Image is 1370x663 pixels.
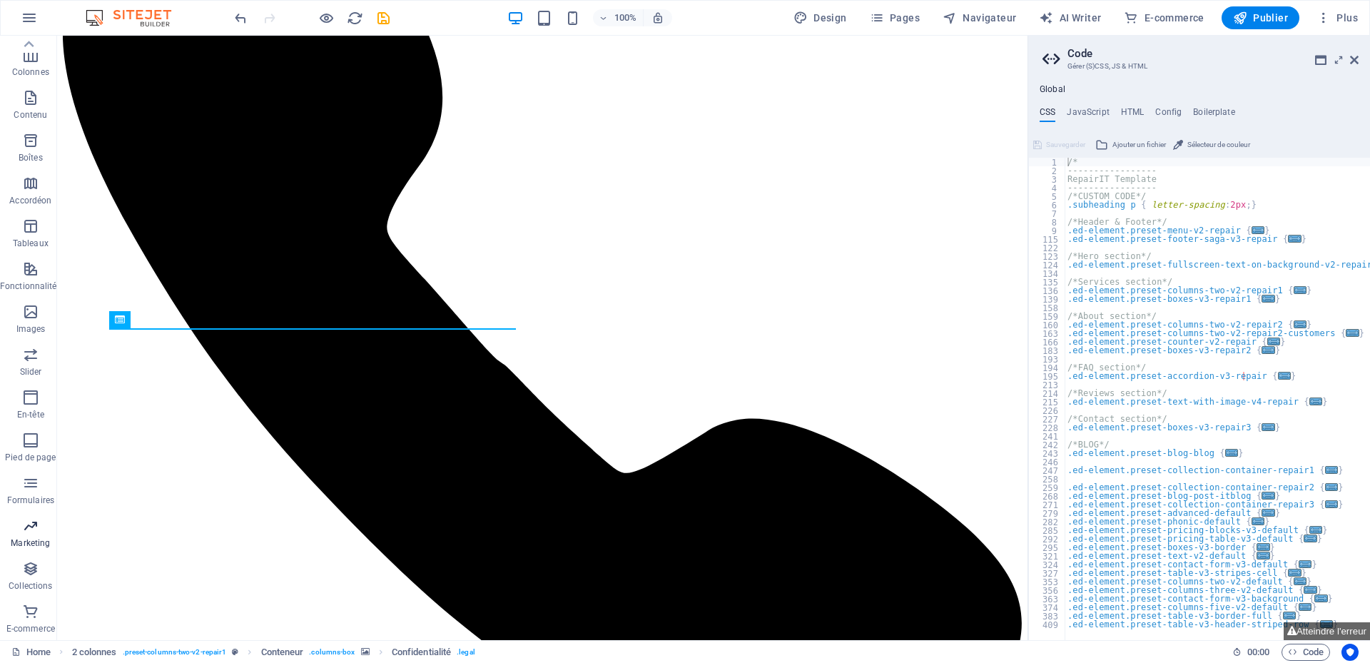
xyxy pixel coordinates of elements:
[309,644,355,661] span: . columns-box
[1029,526,1066,535] div: 285
[1029,543,1066,552] div: 295
[9,580,52,592] p: Collections
[1315,594,1328,602] span: ...
[1294,577,1306,585] span: ...
[1029,603,1066,612] div: 374
[457,644,475,661] span: . legal
[1283,612,1296,619] span: ...
[1029,286,1066,295] div: 136
[1029,389,1066,398] div: 214
[1040,84,1065,96] h4: Global
[9,195,51,206] p: Accordéon
[1029,355,1066,363] div: 193
[318,9,335,26] button: Cliquez ici pour quitter le mode Aperçu et poursuivre l'édition.
[1233,11,1288,25] span: Publier
[1029,226,1066,235] div: 9
[1289,569,1301,577] span: ...
[6,623,55,634] p: E-commerce
[1029,423,1066,432] div: 228
[1029,517,1066,526] div: 282
[261,644,304,661] span: Cliquez pour sélectionner. Double-cliquez pour modifier.
[1029,329,1066,338] div: 163
[12,66,49,78] p: Colonnes
[1193,107,1235,123] h4: Boilerplate
[1252,517,1264,525] span: ...
[1029,432,1066,440] div: 241
[1257,647,1259,657] span: :
[1171,136,1252,153] button: Sélecteur de couleur
[1029,509,1066,517] div: 279
[1029,449,1066,457] div: 243
[1029,175,1066,183] div: 3
[1029,243,1066,252] div: 122
[1294,286,1306,294] span: ...
[1262,295,1275,303] span: ...
[1309,526,1322,534] span: ...
[1282,644,1330,661] button: Code
[1346,329,1359,337] span: ...
[375,10,392,26] i: Enregistrer (Ctrl+S)
[1029,406,1066,415] div: 226
[1316,11,1358,25] span: Plus
[1029,166,1066,175] div: 2
[19,152,43,163] p: Boîtes
[1252,226,1264,234] span: ...
[1118,6,1209,29] button: E-commerce
[1299,603,1311,611] span: ...
[1029,620,1066,629] div: 409
[1311,6,1364,29] button: Plus
[651,11,664,24] i: Lors du redimensionnement, ajuster automatiquement le niveau de zoom en fonction de l'appareil sé...
[1029,209,1066,218] div: 7
[11,644,51,661] a: Cliquez pour annuler la sélection. Double-cliquez pour ouvrir Pages.
[1029,398,1066,406] div: 215
[1112,136,1166,153] span: Ajouter un fichier
[1309,398,1322,405] span: ...
[123,644,227,661] span: . preset-columns-two-v2-repair1
[1029,269,1066,278] div: 134
[1029,312,1066,320] div: 159
[593,9,644,26] button: 100%
[1288,644,1324,661] span: Code
[392,644,451,661] span: Cliquez pour sélectionner. Double-cliquez pour modifier.
[1155,107,1182,123] h4: Config
[1247,644,1269,661] span: 00 00
[1033,6,1107,29] button: AI Writer
[7,495,54,506] p: Formulaires
[1029,201,1066,209] div: 6
[793,11,847,25] span: Design
[1029,569,1066,577] div: 327
[1029,372,1066,380] div: 195
[1262,346,1275,354] span: ...
[1284,622,1370,640] button: Atteindre l'erreur
[1029,440,1066,449] div: 242
[1029,380,1066,389] div: 213
[1029,363,1066,372] div: 194
[1029,218,1066,226] div: 8
[1029,235,1066,243] div: 115
[1093,136,1168,153] button: Ajouter un fichier
[1304,535,1317,542] span: ...
[1067,47,1359,60] h2: Code
[1278,372,1291,380] span: ...
[614,9,637,26] h6: 100%
[1029,303,1066,312] div: 158
[1232,644,1270,661] h6: Durée de la session
[11,537,50,549] p: Marketing
[1029,295,1066,303] div: 139
[14,109,47,121] p: Contenu
[72,644,117,661] span: Cliquez pour sélectionner. Double-cliquez pour modifier.
[1029,612,1066,620] div: 383
[1257,543,1270,551] span: ...
[1067,60,1330,73] h3: Gérer (S)CSS, JS & HTML
[16,323,46,335] p: Images
[233,10,249,26] i: Annuler : Ajouter un élément (Ctrl+Z)
[1029,278,1066,286] div: 135
[1029,500,1066,509] div: 271
[1289,235,1301,243] span: ...
[1029,475,1066,483] div: 258
[347,10,363,26] i: Actualiser la page
[5,452,56,463] p: Pied de page
[1299,560,1311,568] span: ...
[1029,483,1066,492] div: 259
[13,238,49,249] p: Tableaux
